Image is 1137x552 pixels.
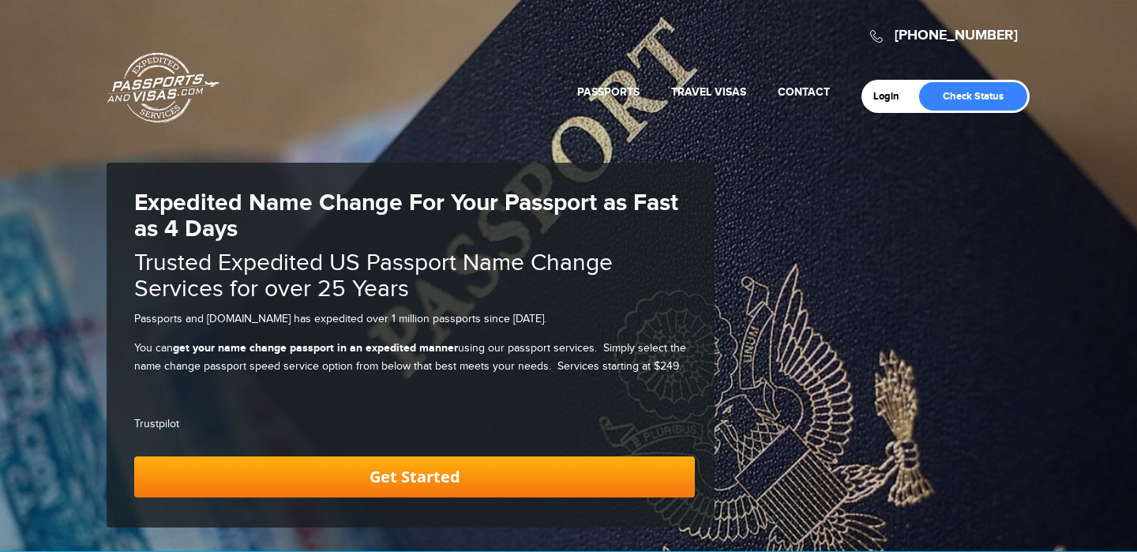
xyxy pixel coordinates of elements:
[671,85,746,99] a: Travel Visas
[919,82,1027,111] a: Check Status
[895,27,1018,44] a: [PHONE_NUMBER]
[134,340,695,375] p: You can using our passport services. Simply select the name change passport speed service option ...
[778,85,830,99] a: Contact
[134,189,678,243] strong: Expedited Name Change For Your Passport as Fast as 4 Days
[134,418,179,430] a: Trustpilot
[134,456,695,498] a: Get Started
[577,85,640,99] a: Passports
[873,90,910,103] a: Login
[134,310,695,328] p: Passports and [DOMAIN_NAME] has expedited over 1 million passports since [DATE].
[107,52,220,123] a: Passports & [DOMAIN_NAME]
[173,341,458,355] strong: get your name change passport in an expedited manner
[134,250,695,302] h2: Trusted Expedited US Passport Name Change Services for over 25 Years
